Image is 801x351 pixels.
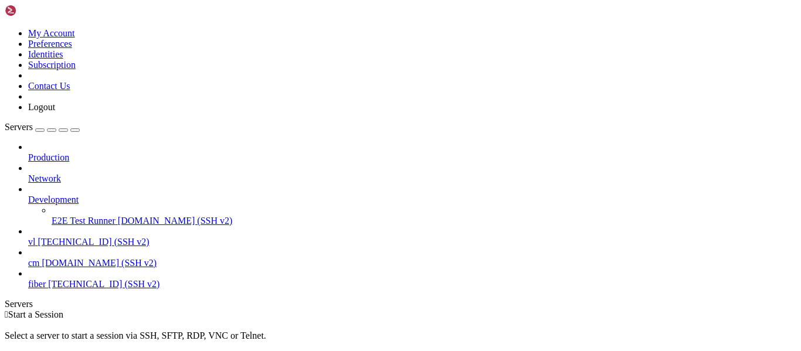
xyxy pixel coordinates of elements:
[28,173,61,183] span: Network
[5,299,796,309] div: Servers
[28,39,72,49] a: Preferences
[52,216,796,226] a: E2E Test Runner [DOMAIN_NAME] (SSH v2)
[8,309,63,319] span: Start a Session
[28,81,70,91] a: Contact Us
[28,60,76,70] a: Subscription
[28,237,796,247] a: vl [TECHNICAL_ID] (SSH v2)
[28,279,46,289] span: fiber
[52,216,116,226] span: E2E Test Runner
[42,258,157,268] span: [DOMAIN_NAME] (SSH v2)
[118,216,233,226] span: [DOMAIN_NAME] (SSH v2)
[28,152,69,162] span: Production
[5,309,8,319] span: 
[28,258,796,268] a: cm [DOMAIN_NAME] (SSH v2)
[28,28,75,38] a: My Account
[28,268,796,289] li: fiber [TECHNICAL_ID] (SSH v2)
[28,195,79,205] span: Development
[5,5,72,16] img: Shellngn
[28,258,40,268] span: cm
[28,195,796,205] a: Development
[28,173,796,184] a: Network
[28,237,35,247] span: vl
[28,279,796,289] a: fiber [TECHNICAL_ID] (SSH v2)
[28,152,796,163] a: Production
[5,122,80,132] a: Servers
[28,49,63,59] a: Identities
[52,205,796,226] li: E2E Test Runner [DOMAIN_NAME] (SSH v2)
[38,237,149,247] span: [TECHNICAL_ID] (SSH v2)
[28,142,796,163] li: Production
[28,163,796,184] li: Network
[48,279,159,289] span: [TECHNICAL_ID] (SSH v2)
[28,102,55,112] a: Logout
[28,247,796,268] li: cm [DOMAIN_NAME] (SSH v2)
[28,226,796,247] li: vl [TECHNICAL_ID] (SSH v2)
[5,122,33,132] span: Servers
[28,184,796,226] li: Development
